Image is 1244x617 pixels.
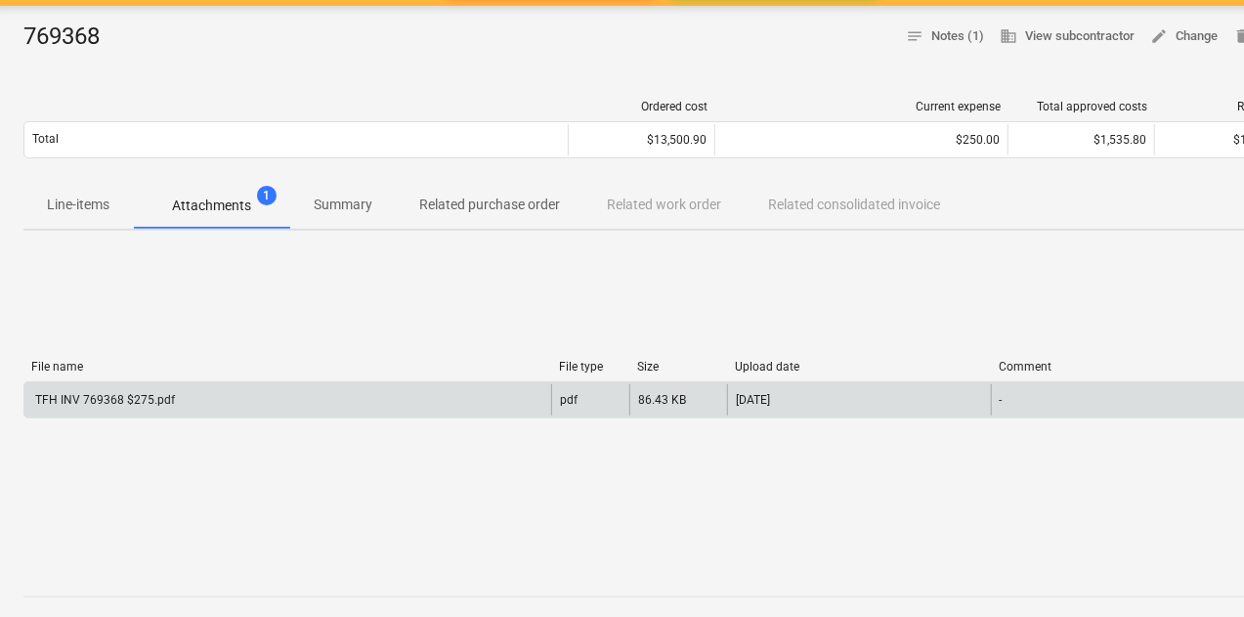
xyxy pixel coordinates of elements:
[723,100,1001,113] div: Current expense
[906,27,923,45] span: notes
[560,393,578,407] div: pdf
[638,393,686,407] div: 86.43 KB
[314,195,372,215] p: Summary
[32,393,175,407] div: TFH INV 769368 $275.pdf
[32,131,59,148] p: Total
[637,360,719,374] div: Size
[723,133,1000,147] div: $250.00
[735,360,983,374] div: Upload date
[1150,27,1168,45] span: edit
[992,22,1142,52] button: View subcontractor
[1000,25,1135,48] span: View subcontractor
[577,133,707,147] div: $13,500.90
[1000,27,1017,45] span: business
[1150,25,1218,48] span: Change
[1142,22,1225,52] button: Change
[577,100,708,113] div: Ordered cost
[1000,393,1003,407] div: -
[898,22,992,52] button: Notes (1)
[47,195,109,215] p: Line-items
[906,25,984,48] span: Notes (1)
[172,196,251,216] p: Attachments
[1016,100,1147,113] div: Total approved costs
[736,393,770,407] div: [DATE]
[1146,523,1244,617] iframe: Chat Widget
[1016,133,1146,147] div: $1,535.80
[23,22,115,53] div: 769368
[419,195,560,215] p: Related purchase order
[257,186,277,205] span: 1
[31,360,543,374] div: File name
[559,360,622,374] div: File type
